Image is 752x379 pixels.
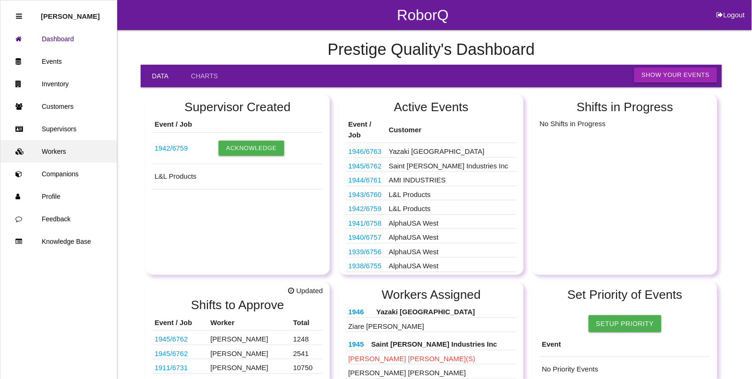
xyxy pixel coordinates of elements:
[539,288,710,302] h2: Set Priority of Events
[589,315,661,332] a: Setup Priority
[16,5,22,28] div: Close
[152,345,323,359] tr: 68375451AE/50AE, 68483789AE,88AE
[0,73,117,95] a: Inventory
[155,364,188,371] a: 1911/6731
[155,349,188,357] a: 1945/6762
[41,5,100,20] p: Rosie Blandino
[152,298,323,312] h2: Shifts to Approve
[346,200,387,215] td: 68232622AC-B
[349,248,382,256] a: 1939/6756
[387,214,517,229] td: AlphaUSA West
[152,132,216,164] td: 68232622AC-B
[387,200,517,215] td: L&L Products
[369,337,517,350] th: Saint [PERSON_NAME] Industries Inc
[346,157,387,172] td: 68375451AE/50AE, 68483789AE,88AE
[291,315,323,331] th: Total
[0,208,117,230] a: Feedback
[539,332,710,357] th: Event
[141,41,722,59] h4: Prestige Quality 's Dashboard
[387,172,517,186] td: AMI INDUSTRIES
[152,117,216,132] th: Event / Job
[349,205,382,212] a: 1942/6759
[349,219,382,227] a: 1941/6758
[349,190,382,198] a: 1943/6760
[349,340,364,348] a: 1945
[208,331,291,345] td: [PERSON_NAME]
[0,28,117,50] a: Dashboard
[152,315,208,331] th: Event / Job
[291,331,323,345] td: 1248
[387,272,517,286] td: AlphaUSA West
[349,176,382,184] a: 1944/6761
[0,230,117,253] a: Knowledge Base
[0,140,117,163] a: Workers
[208,315,291,331] th: Worker
[346,243,387,258] td: S2050-00
[387,243,517,258] td: AlphaUSA West
[387,186,517,200] td: L&L Products
[0,50,117,73] a: Events
[0,185,117,208] a: Profile
[346,272,387,286] td: K9250H
[152,100,323,114] h2: Supervisor Created
[291,359,323,374] td: 10750
[141,65,180,87] a: Data
[152,359,323,374] tr: F17630B
[387,143,517,158] td: Yazaki [GEOGRAPHIC_DATA]
[346,117,387,143] th: Event / Job
[349,308,364,316] a: 1946
[346,337,369,350] th: 68375451AE/50AE, 68483789AE,88AE
[208,345,291,359] td: [PERSON_NAME]
[346,172,387,186] td: 21018663
[180,65,229,87] a: Charts
[346,288,517,302] h2: Workers Assigned
[291,345,323,359] td: 2541
[349,262,382,270] a: 1938/6755
[539,100,710,114] h2: Shifts in Progress
[152,164,323,189] td: L&L Products
[208,359,291,374] td: [PERSON_NAME]
[349,233,382,241] a: 1940/6757
[152,331,323,345] tr: 68375451AE/50AE, 68483789AE,88AE
[346,229,387,243] td: K13360
[155,335,188,343] a: 1945/6762
[219,141,284,156] button: Acknowledge
[346,214,387,229] td: S1873
[349,147,382,155] a: 1946/6763
[0,95,117,118] a: Customers
[346,143,387,158] td: L1M8 10C666 GF
[346,100,517,114] h2: Active Events
[346,364,517,379] td: [PERSON_NAME] [PERSON_NAME]
[387,258,517,272] td: AlphaUSA West
[387,157,517,172] td: Saint [PERSON_NAME] Industries Inc
[346,304,374,318] th: L1M8 10C666 GF
[346,318,517,332] td: Ziare [PERSON_NAME]
[289,286,323,296] span: Updated
[0,118,117,140] a: Supervisors
[0,163,117,185] a: Companions
[346,186,387,200] td: 68545120AD/121AD (537369 537371)
[346,258,387,272] td: BA1194-02
[346,350,517,364] td: [PERSON_NAME] [PERSON_NAME] (S)
[387,229,517,243] td: AlphaUSA West
[539,117,710,129] p: No Shifts in Progress
[349,162,382,170] a: 1945/6762
[374,304,517,318] th: Yazaki [GEOGRAPHIC_DATA]
[634,68,717,83] button: Show Your Events
[387,117,517,143] th: Customer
